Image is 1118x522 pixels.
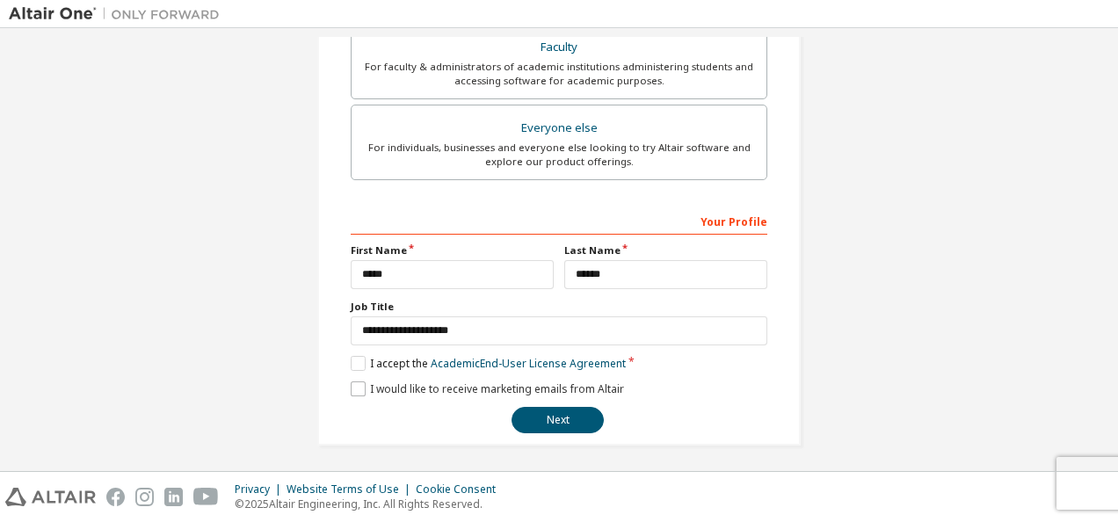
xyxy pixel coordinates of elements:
label: Last Name [564,243,767,257]
p: © 2025 Altair Engineering, Inc. All Rights Reserved. [235,497,506,511]
div: Cookie Consent [416,482,506,497]
div: Your Profile [351,207,767,235]
label: I would like to receive marketing emails from Altair [351,381,624,396]
img: Altair One [9,5,229,23]
div: For faculty & administrators of academic institutions administering students and accessing softwa... [362,60,756,88]
div: Faculty [362,35,756,60]
img: linkedin.svg [164,488,183,506]
img: facebook.svg [106,488,125,506]
label: Job Title [351,300,767,314]
label: I accept the [351,356,626,371]
div: For individuals, businesses and everyone else looking to try Altair software and explore our prod... [362,141,756,169]
div: Website Terms of Use [287,482,416,497]
button: Next [512,407,604,433]
img: altair_logo.svg [5,488,96,506]
div: Everyone else [362,116,756,141]
img: youtube.svg [193,488,219,506]
label: First Name [351,243,554,257]
img: instagram.svg [135,488,154,506]
div: Privacy [235,482,287,497]
a: Academic End-User License Agreement [431,356,626,371]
